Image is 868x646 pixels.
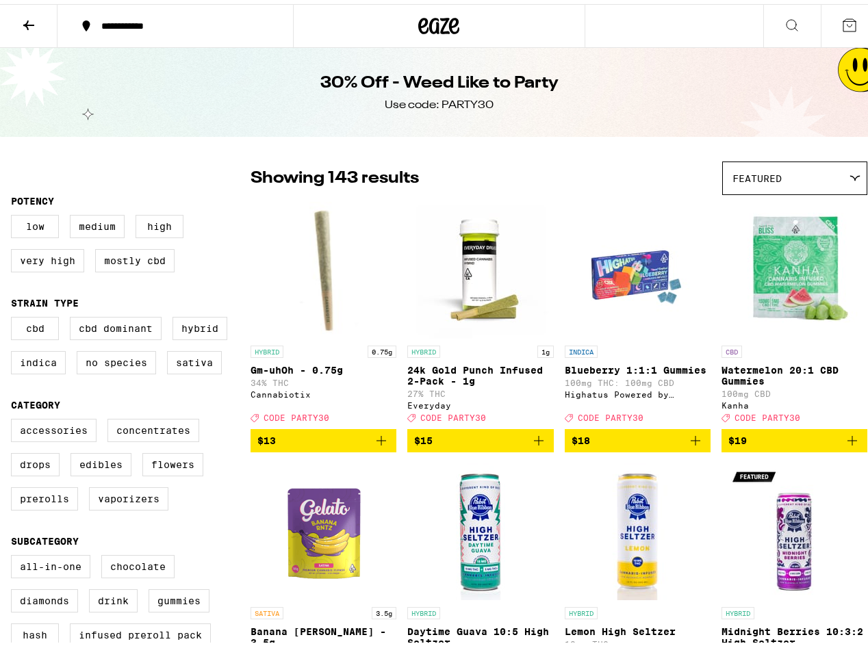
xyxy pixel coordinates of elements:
[251,163,419,186] p: Showing 143 results
[368,341,396,354] p: 0.75g
[70,211,125,234] label: Medium
[11,532,79,543] legend: Subcategory
[167,347,222,370] label: Sativa
[578,409,643,418] span: CODE PARTY30
[726,198,863,335] img: Kanha - Watermelon 20:1 CBD Gummies
[722,341,742,354] p: CBD
[11,245,84,268] label: Very High
[11,585,78,608] label: Diamonds
[407,425,553,448] button: Add to bag
[11,415,97,438] label: Accessories
[722,361,867,383] p: Watermelon 20:1 CBD Gummies
[11,396,60,406] legend: Category
[372,603,396,615] p: 3.5g
[11,211,59,234] label: Low
[264,409,329,418] span: CODE PARTY30
[11,449,60,472] label: Drops
[735,409,800,418] span: CODE PARTY30
[11,619,59,643] label: Hash
[565,622,711,633] p: Lemon High Seltzer
[407,198,553,425] a: Open page for 24k Gold Punch Infused 2-Pack - 1g from Everyday
[565,636,711,645] p: 10mg THC
[407,361,553,383] p: 24k Gold Punch Infused 2-Pack - 1g
[407,385,553,394] p: 27% THC
[565,425,711,448] button: Add to bag
[11,551,90,574] label: All-In-One
[11,313,59,336] label: CBD
[11,294,79,305] legend: Strain Type
[569,459,706,596] img: Pabst Labs - Lemon High Seltzer
[149,585,209,608] label: Gummies
[732,169,782,180] span: Featured
[251,622,396,644] p: Banana [PERSON_NAME] - 3.5g
[77,347,156,370] label: No Species
[251,341,283,354] p: HYBRID
[407,341,440,354] p: HYBRID
[722,385,867,394] p: 100mg CBD
[11,192,54,203] legend: Potency
[255,459,392,596] img: Gelato - Banana Runtz - 3.5g
[728,431,747,442] span: $19
[722,622,867,644] p: Midnight Berries 10:3:2 High Seltzer
[8,10,99,21] span: Hi. Need any help?
[95,245,175,268] label: Mostly CBD
[722,198,867,425] a: Open page for Watermelon 20:1 CBD Gummies from Kanha
[11,483,78,506] label: Prerolls
[255,198,392,335] img: Cannabiotix - Gm-uhOh - 0.75g
[101,551,175,574] label: Chocolate
[142,449,203,472] label: Flowers
[565,361,711,372] p: Blueberry 1:1:1 Gummies
[136,211,183,234] label: High
[257,431,276,442] span: $13
[173,313,227,336] label: Hybrid
[565,374,711,383] p: 100mg THC: 100mg CBD
[251,374,396,383] p: 34% THC
[407,603,440,615] p: HYBRID
[726,459,863,596] img: Pabst Labs - Midnight Berries 10:3:2 High Seltzer
[565,198,711,425] a: Open page for Blueberry 1:1:1 Gummies from Highatus Powered by Cannabiotix
[89,585,138,608] label: Drink
[572,431,590,442] span: $18
[385,94,494,109] div: Use code: PARTY30
[89,483,168,506] label: Vaporizers
[565,341,598,354] p: INDICA
[71,449,131,472] label: Edibles
[251,603,283,615] p: SATIVA
[251,198,396,425] a: Open page for Gm-uhOh - 0.75g from Cannabiotix
[320,68,559,91] h1: 30% Off - Weed Like to Party
[251,425,396,448] button: Add to bag
[565,386,711,395] div: Highatus Powered by Cannabiotix
[722,425,867,448] button: Add to bag
[407,622,553,644] p: Daytime Guava 10:5 High Seltzer
[420,409,486,418] span: CODE PARTY30
[537,341,554,354] p: 1g
[107,415,199,438] label: Concentrates
[407,397,553,406] div: Everyday
[251,361,396,372] p: Gm-uhOh - 0.75g
[722,397,867,406] div: Kanha
[565,603,598,615] p: HYBRID
[70,619,211,643] label: Infused Preroll Pack
[11,347,66,370] label: Indica
[412,198,549,335] img: Everyday - 24k Gold Punch Infused 2-Pack - 1g
[722,603,754,615] p: HYBRID
[70,313,162,336] label: CBD Dominant
[412,459,549,596] img: Pabst Labs - Daytime Guava 10:5 High Seltzer
[569,198,706,335] img: Highatus Powered by Cannabiotix - Blueberry 1:1:1 Gummies
[414,431,433,442] span: $15
[251,386,396,395] div: Cannabiotix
